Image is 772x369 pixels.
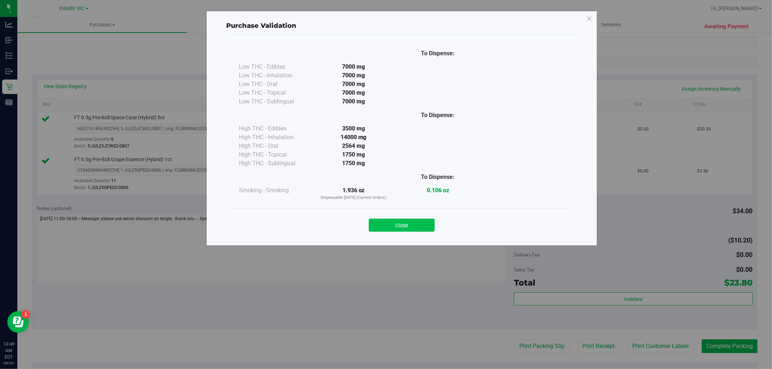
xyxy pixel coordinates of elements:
[239,124,311,133] div: High THC - Edibles
[239,80,311,89] div: Low THC - Oral
[239,97,311,106] div: Low THC - Sublingual
[311,159,396,168] div: 1750 mg
[239,142,311,150] div: High THC - Oral
[311,195,396,201] p: Dispensable [DATE] (Current Orders)
[396,173,480,181] div: To Dispense:
[311,89,396,97] div: 7000 mg
[311,150,396,159] div: 1750 mg
[311,63,396,71] div: 7000 mg
[311,124,396,133] div: 3500 mg
[311,133,396,142] div: 14000 mg
[427,187,449,194] strong: 0.106 oz
[239,71,311,80] div: Low THC - Inhalation
[311,80,396,89] div: 7000 mg
[396,111,480,120] div: To Dispense:
[396,49,480,58] div: To Dispense:
[311,71,396,80] div: 7000 mg
[369,219,435,232] button: Close
[311,186,396,201] div: 1.936 oz
[21,310,30,319] iframe: Resource center unread badge
[239,186,311,195] div: Smoking - Smoking
[239,159,311,168] div: High THC - Sublingual
[226,22,296,30] span: Purchase Validation
[239,133,311,142] div: High THC - Inhalation
[311,97,396,106] div: 7000 mg
[239,63,311,71] div: Low THC - Edibles
[7,311,29,333] iframe: Resource center
[239,89,311,97] div: Low THC - Topical
[239,150,311,159] div: High THC - Topical
[311,142,396,150] div: 2564 mg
